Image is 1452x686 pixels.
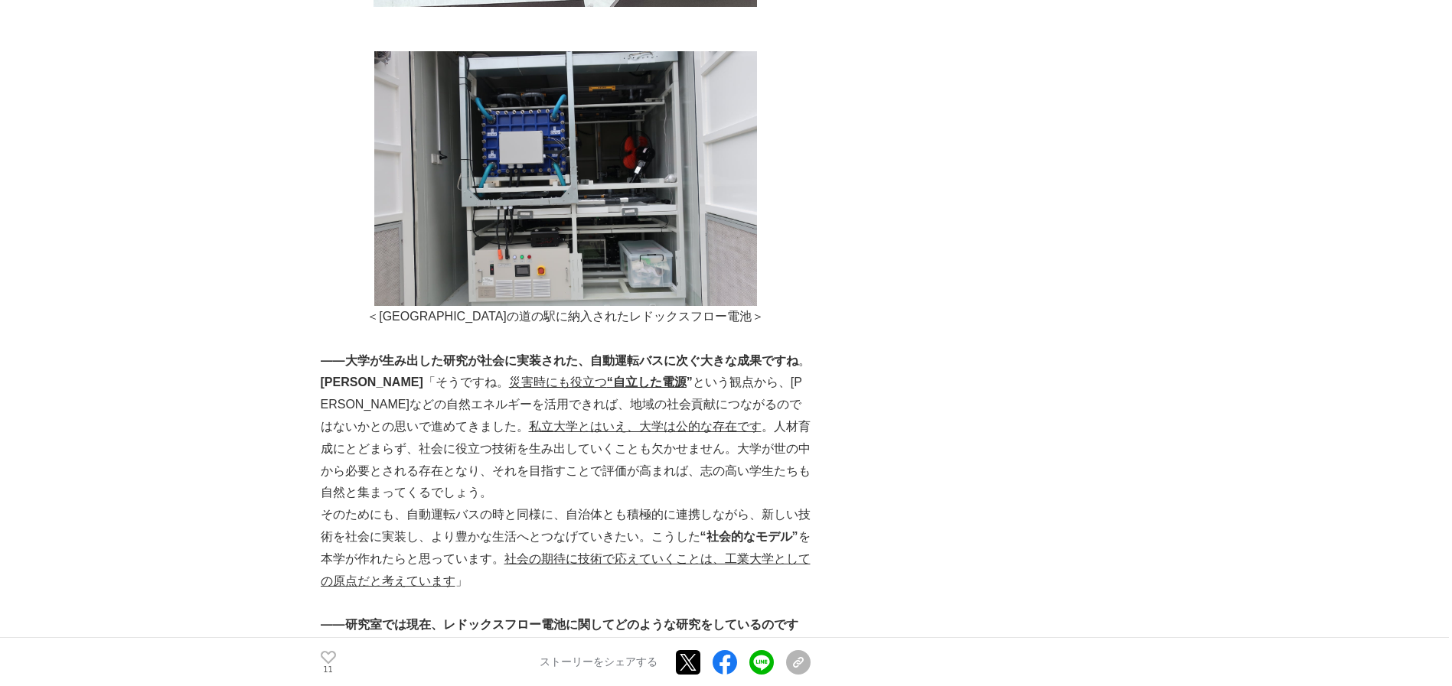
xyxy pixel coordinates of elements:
strong: ――研究室では現在、レドックスフロー電池に関してどのような研究をしているのですか。 [321,618,798,653]
p: ＜[GEOGRAPHIC_DATA]の道の駅に納入されたレドックスフロー電池＞ [321,306,811,328]
p: 。 [321,350,811,372]
u: 社会の期待に技術で応えていくことは、工業大学としての原点だと考えています [321,552,811,587]
u: 私立大学とはいえ、大学は公的な存在です [529,420,762,433]
u: 災害時にも役立つ [509,376,607,389]
strong: ――大学が生み出した研究が社会に実装された、自動運転バスに次ぐ大きな成果ですね [321,354,798,367]
strong: [PERSON_NAME] [321,376,423,389]
p: そのためにも、自動運転バスの時と同様に、自治体とも積極的に連携しながら、新しい技術を社会に実装し、より豊かな生活へとつなげていきたい。こうした を本学が作れたらと思っています。 」 [321,504,811,592]
p: 「そうですね。 という観点から、[PERSON_NAME]などの自然エネルギーを活用できれば、地域の社会貢献につながるのではないかとの思いで進めてきました。 。人材育成にとどまらず、社会に役立つ... [321,372,811,504]
strong: ” [607,376,693,389]
p: 11 [321,665,336,673]
strong: “社会的なモデル” [700,530,798,543]
img: thumbnail_c608bde0-733d-11f0-8ce9-333c7e95dedd.JPG [374,51,757,306]
u: “自立した電源 [607,376,687,389]
p: ストーリーをシェアする [540,655,657,669]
